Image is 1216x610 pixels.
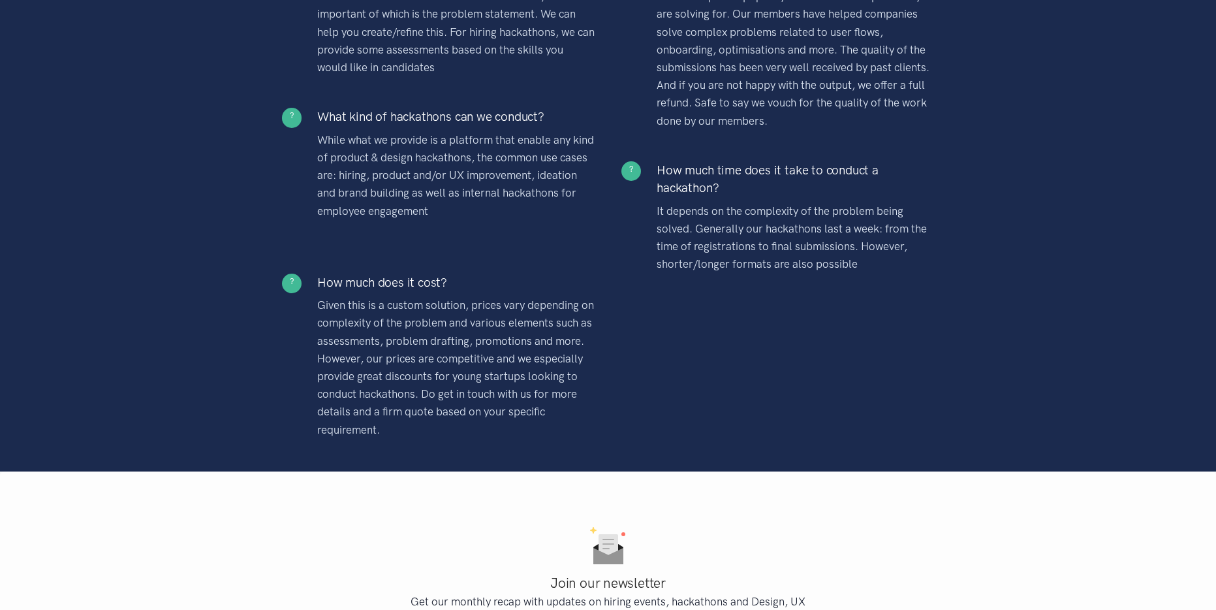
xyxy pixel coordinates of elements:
[627,165,636,174] span: ?
[410,575,807,591] h3: Join our newsletter
[288,112,296,120] span: ?
[317,297,595,439] p: Given this is a custom solution, prices vary depending on complexity of the problem and various e...
[288,278,296,286] span: ?
[317,274,595,292] h4: How much does it cost?
[657,202,934,274] p: It depends on the complexity of the problem being solved. Generally our hackathons last a week: f...
[317,131,595,220] p: While what we provide is a platform that enable any kind of product & design hackathons, the comm...
[317,108,595,126] h4: What kind of hackathons can we conduct?
[657,161,934,197] h4: How much time does it take to conduct a hackathon?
